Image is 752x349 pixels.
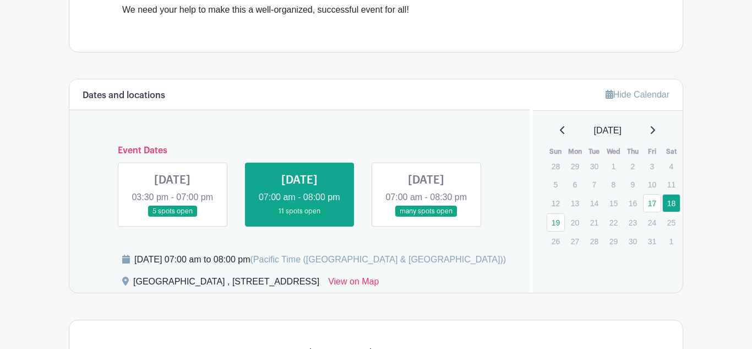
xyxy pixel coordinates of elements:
[624,233,642,250] p: 30
[547,213,565,232] a: 19
[328,275,379,293] a: View on Map
[250,255,506,264] span: (Pacific Time ([GEOGRAPHIC_DATA] & [GEOGRAPHIC_DATA]))
[546,146,565,157] th: Sun
[623,146,642,157] th: Thu
[547,233,565,250] p: 26
[604,158,623,175] p: 1
[585,233,603,250] p: 28
[134,253,506,266] div: [DATE] 07:00 am to 08:00 pm
[643,233,661,250] p: 31
[662,158,680,175] p: 4
[547,176,565,193] p: 5
[662,233,680,250] p: 1
[566,233,584,250] p: 27
[662,194,680,212] a: 18
[585,146,604,157] th: Tue
[585,176,603,193] p: 7
[566,214,584,231] p: 20
[643,176,661,193] p: 10
[662,176,680,193] p: 11
[547,158,565,175] p: 28
[604,214,623,231] p: 22
[604,233,623,250] p: 29
[566,158,584,175] p: 29
[566,176,584,193] p: 6
[624,176,642,193] p: 9
[643,194,661,212] a: 17
[565,146,585,157] th: Mon
[83,90,165,101] h6: Dates and locations
[662,146,681,157] th: Sat
[585,214,603,231] p: 21
[624,214,642,231] p: 23
[662,214,680,231] p: 25
[566,195,584,212] p: 13
[643,158,661,175] p: 3
[585,195,603,212] p: 14
[624,158,642,175] p: 2
[604,195,623,212] p: 15
[133,275,319,293] div: [GEOGRAPHIC_DATA] , [STREET_ADDRESS]
[547,195,565,212] p: 12
[604,176,623,193] p: 8
[594,124,622,137] span: [DATE]
[585,158,603,175] p: 30
[643,214,661,231] p: 24
[624,195,642,212] p: 16
[122,3,630,17] div: We need your help to make this a well-organized, successful event for all!
[109,146,490,156] h6: Event Dates
[606,90,669,99] a: Hide Calendar
[642,146,662,157] th: Fri
[604,146,623,157] th: Wed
